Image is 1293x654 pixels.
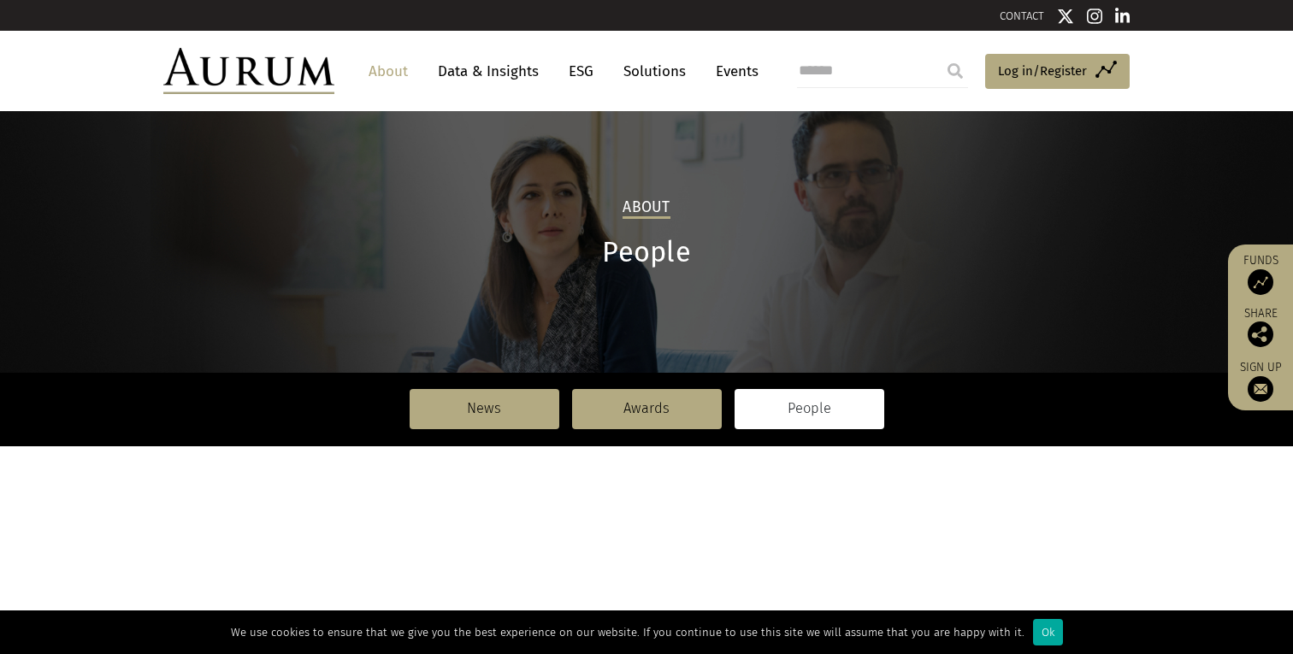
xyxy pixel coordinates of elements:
a: News [410,389,559,428]
input: Submit [938,54,972,88]
a: Sign up [1237,360,1284,402]
img: Aurum [163,48,334,94]
img: Linkedin icon [1115,8,1131,25]
a: ESG [560,56,602,87]
img: Share this post [1248,321,1273,347]
span: Log in/Register [998,61,1087,81]
a: Data & Insights [429,56,547,87]
a: Solutions [615,56,694,87]
img: Twitter icon [1057,8,1074,25]
a: Funds [1237,253,1284,295]
a: Log in/Register [985,54,1130,90]
div: Ok [1033,619,1063,645]
img: Sign up to our newsletter [1248,376,1273,402]
h1: People [163,236,1130,269]
a: CONTACT [1000,9,1044,22]
div: Share [1237,308,1284,347]
a: Events [707,56,759,87]
img: Instagram icon [1087,8,1102,25]
a: About [360,56,416,87]
a: Awards [572,389,722,428]
img: Access Funds [1248,269,1273,295]
h2: About [623,198,670,219]
a: People [735,389,884,428]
